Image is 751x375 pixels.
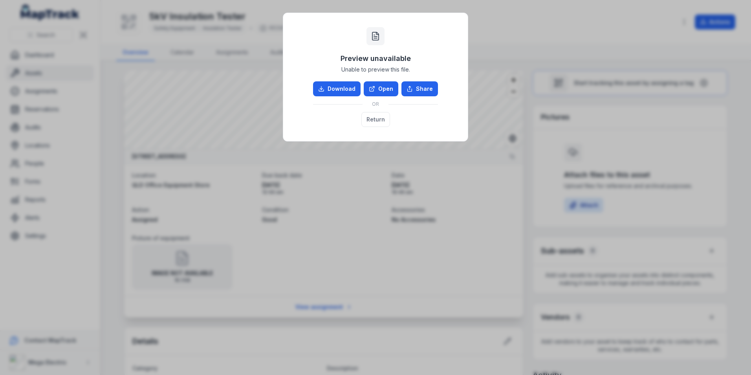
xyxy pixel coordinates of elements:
[313,81,361,96] a: Download
[341,66,410,74] span: Unable to preview this file.
[401,81,438,96] button: Share
[361,112,390,127] button: Return
[364,81,398,96] a: Open
[313,96,438,112] div: OR
[341,53,411,64] h3: Preview unavailable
